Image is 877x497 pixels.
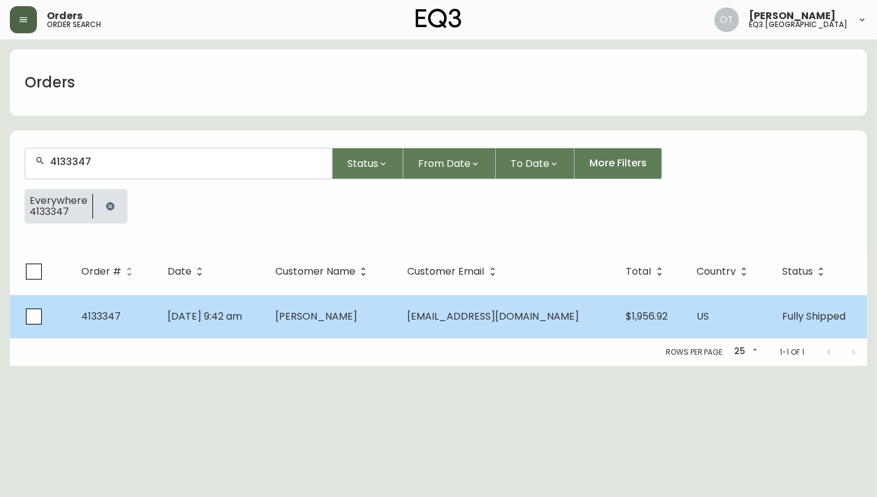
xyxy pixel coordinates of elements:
span: [DATE] 9:42 am [168,309,242,323]
span: $1,956.92 [626,309,668,323]
span: Country [697,268,736,275]
span: Date [168,266,208,277]
span: Country [697,266,752,277]
button: From Date [403,148,496,179]
span: Date [168,268,192,275]
span: 4133347 [81,309,121,323]
button: Status [333,148,403,179]
span: More Filters [589,156,647,170]
span: Status [782,266,829,277]
span: To Date [511,156,549,171]
span: Total [626,266,668,277]
h5: order search [47,21,101,28]
h5: eq3 [GEOGRAPHIC_DATA] [749,21,847,28]
span: From Date [418,156,471,171]
span: Customer Name [275,268,355,275]
span: Fully Shipped [782,309,846,323]
span: Customer Email [408,266,501,277]
span: Total [626,268,652,275]
span: Status [782,268,813,275]
span: 4133347 [30,206,87,217]
img: logo [416,9,461,28]
span: US [697,309,709,323]
img: 5d4d18d254ded55077432b49c4cb2919 [714,7,739,32]
input: Search [50,156,322,168]
span: Status [347,156,378,171]
span: [EMAIL_ADDRESS][DOMAIN_NAME] [408,309,580,323]
span: [PERSON_NAME] [749,11,836,21]
span: Customer Name [275,266,371,277]
span: Everywhere [30,195,87,206]
p: Rows per page: [666,347,724,358]
button: More Filters [575,148,662,179]
span: Order # [81,266,137,277]
p: 1-1 of 1 [780,347,804,358]
span: Customer Email [408,268,485,275]
h1: Orders [25,72,75,93]
span: [PERSON_NAME] [275,309,357,323]
span: Orders [47,11,83,21]
span: Order # [81,268,121,275]
div: 25 [729,342,760,362]
button: To Date [496,148,575,179]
